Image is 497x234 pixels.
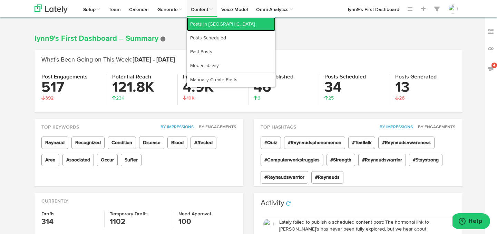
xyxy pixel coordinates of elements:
h4: Temporary Drafts [110,212,167,216]
span: Associated [62,154,94,166]
h3: 13 [395,80,456,95]
span: #Raynaudswarrior [358,154,406,166]
a: Media Library [187,59,275,73]
span: Affected [191,137,216,149]
span: 25 [324,96,334,101]
iframe: Opens a widget where you can find more information [452,213,490,231]
span: 10K [183,96,195,101]
a: Past Posts [187,45,275,59]
span: #Tealtalk [348,137,375,149]
span: Recognized [71,137,105,149]
span: #Raynauds [311,171,343,184]
span: Occur [97,154,118,166]
img: announcements_off.svg [487,65,494,72]
a: Manually Create Posts [187,73,275,87]
span: 26 [395,96,405,101]
div: Top Hashtags [254,119,462,131]
span: 6 [254,96,260,101]
h4: Need Approval [178,212,236,216]
img: keywords_off.svg [487,28,494,35]
h2: What’s Been Going on This Week: [41,57,456,64]
img: OhcUycdS6u5e6MDkMfFl [448,4,458,14]
button: By Engagements [195,124,236,131]
span: 4 [491,63,497,68]
img: logo_lately_bg_light.svg [35,4,68,13]
h3: 46 [254,80,314,95]
div: Currently [35,193,243,205]
h3: Activity [261,199,284,207]
span: Blood [167,137,187,149]
h4: Drafts [41,212,99,216]
span: 392 [41,96,53,101]
button: By Impressions [376,124,413,131]
a: Posts in [GEOGRAPHIC_DATA] [187,17,275,31]
span: Condition [108,137,136,149]
span: #Staystrong [409,154,442,166]
a: Posts Scheduled [187,31,275,45]
span: Raynaud [41,137,68,149]
button: By Impressions [157,124,194,131]
span: 23K [112,96,124,101]
span: #Strength [327,154,355,166]
h4: Posts Generated [395,74,456,80]
span: Disease [139,137,164,149]
span: #Computerworkstruggles [261,154,323,166]
span: [DATE] - [DATE] [133,57,175,63]
h4: Posts Published [254,74,314,80]
button: By Engagements [414,124,456,131]
h3: 314 [41,216,99,227]
h4: Impressions [183,74,243,80]
h3: 1102 [110,216,167,227]
span: #Raynaudsawareness [378,137,435,149]
h4: Posts Scheduled [324,74,384,80]
img: OhcUycdS6u5e6MDkMfFl [263,219,274,229]
span: #Raynaudswarrior [261,171,308,184]
h3: 4.9K [183,80,243,95]
span: #Raynaudsphenomenon [284,137,345,149]
h3: 34 [324,80,384,95]
h1: lynn9's First Dashboard – Summary [35,35,462,43]
span: #Quiz [261,137,281,149]
h4: Potential Reach [112,74,172,80]
h3: 100 [178,216,236,227]
span: Area [41,154,59,166]
span: Suffer [121,154,142,166]
h3: 121.8K [112,80,172,95]
div: Top Keywords [35,119,243,131]
img: links_off.svg [487,45,494,52]
h4: Post Engagements [41,74,101,80]
h3: 517 [41,80,101,95]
